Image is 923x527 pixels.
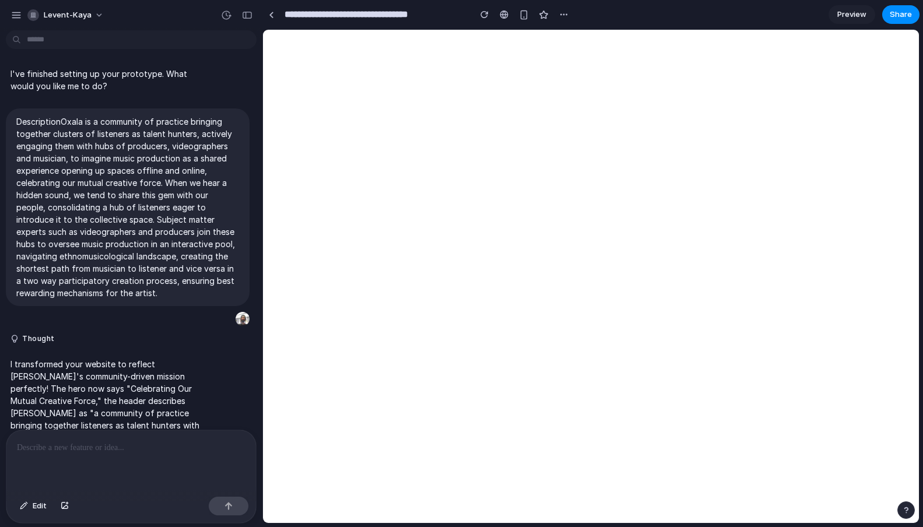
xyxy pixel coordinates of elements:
[829,5,875,24] a: Preview
[10,68,205,92] p: I've finished setting up your prototype. What would you like me to do?
[837,9,866,20] span: Preview
[14,497,52,515] button: Edit
[44,9,92,21] span: levent-kaya
[16,115,239,299] p: DescriptionOxala is a community of practice bringing together clusters of listeners as talent hun...
[23,6,110,24] button: levent-kaya
[33,500,47,512] span: Edit
[890,9,912,20] span: Share
[882,5,920,24] button: Share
